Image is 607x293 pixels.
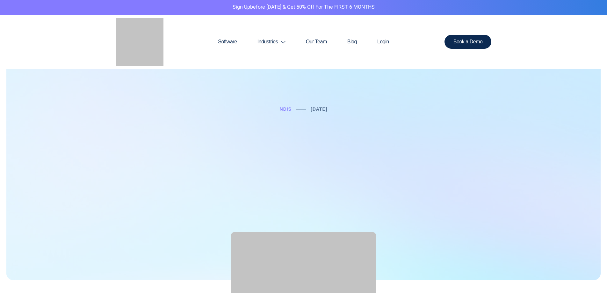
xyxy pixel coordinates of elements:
[280,106,292,112] a: NDIS
[337,26,367,57] a: Blog
[247,26,296,57] a: Industries
[453,39,483,44] span: Book a Demo
[444,35,492,49] a: Book a Demo
[233,3,250,11] a: Sign Up
[208,26,247,57] a: Software
[5,3,602,11] p: before [DATE] & Get 50% Off for the FIRST 6 MONTHS
[367,26,399,57] a: Login
[296,26,337,57] a: Our Team
[311,106,327,112] a: [DATE]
